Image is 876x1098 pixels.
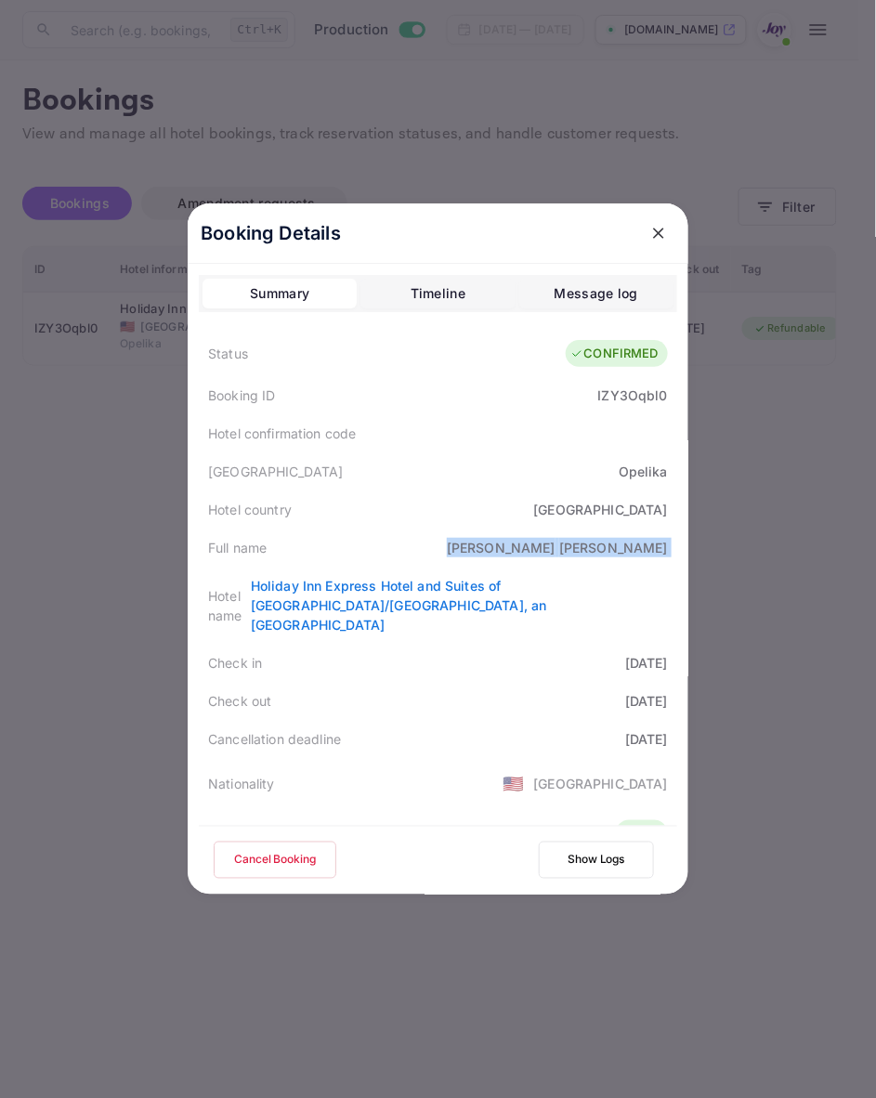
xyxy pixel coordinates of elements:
[621,825,659,843] div: RFN
[208,729,341,749] div: Cancellation deadline
[250,282,309,305] div: Summary
[208,775,275,794] div: Nationality
[519,279,673,308] button: Message log
[208,424,356,443] div: Hotel confirmation code
[619,462,668,481] div: Opelika
[360,279,515,308] button: Timeline
[411,282,465,305] div: Timeline
[208,386,276,405] div: Booking ID
[214,843,336,880] button: Cancel Booking
[533,775,668,794] div: [GEOGRAPHIC_DATA]
[598,386,668,405] div: IZY3Oqbl0
[625,653,668,673] div: [DATE]
[208,500,292,519] div: Hotel country
[251,578,547,633] a: Holiday Inn Express Hotel and Suites of [GEOGRAPHIC_DATA]/[GEOGRAPHIC_DATA], an [GEOGRAPHIC_DATA]
[533,500,668,519] div: [GEOGRAPHIC_DATA]
[208,538,267,557] div: Full name
[503,767,524,801] span: United States
[208,653,262,673] div: Check in
[642,216,675,250] button: close
[208,462,344,481] div: [GEOGRAPHIC_DATA]
[539,843,654,880] button: Show Logs
[570,345,659,363] div: CONFIRMED
[625,729,668,749] div: [DATE]
[447,538,668,557] div: [PERSON_NAME] [PERSON_NAME]
[208,691,271,711] div: Check out
[201,219,341,247] p: Booking Details
[208,344,248,363] div: Status
[208,824,231,843] div: Tag
[203,279,357,308] button: Summary
[625,691,668,711] div: [DATE]
[555,282,638,305] div: Message log
[208,586,251,625] div: Hotel name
